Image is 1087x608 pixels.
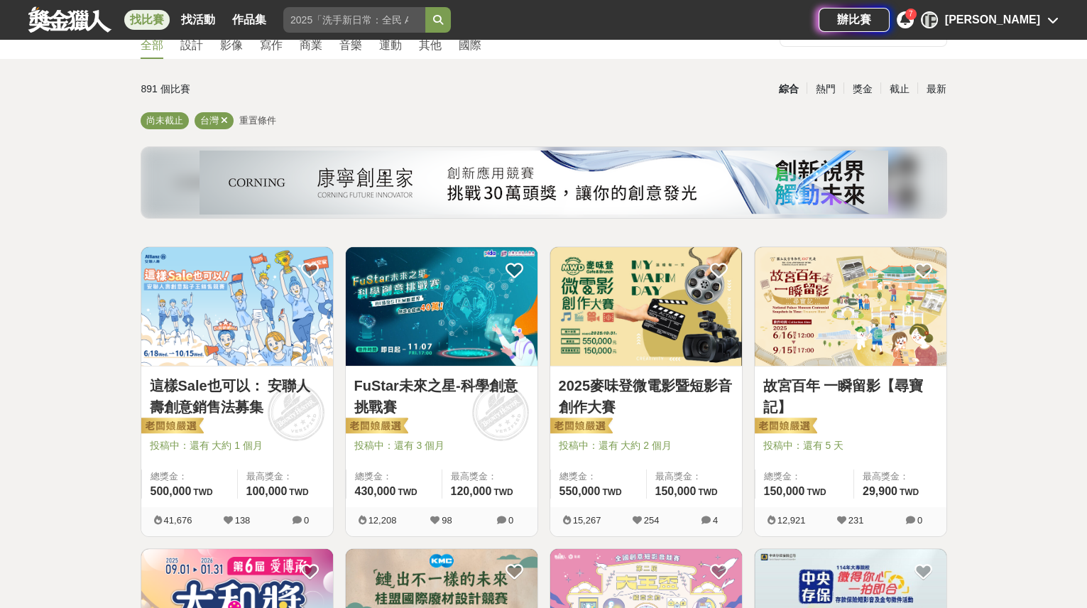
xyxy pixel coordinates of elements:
span: 最高獎金： [655,469,733,484]
span: 100,000 [246,485,288,497]
span: 最高獎金： [451,469,529,484]
span: 138 [235,515,251,526]
span: TWD [602,487,621,497]
div: 最新 [917,77,954,102]
span: 0 [508,515,513,526]
img: Cover Image [550,247,742,366]
div: [PERSON_NAME] [945,11,1040,28]
div: 截止 [880,77,917,102]
span: 台灣 [200,115,219,126]
a: 找活動 [175,10,221,30]
span: 7 [909,10,913,18]
span: 150,000 [764,485,805,497]
span: 投稿中：還有 大約 1 個月 [150,438,324,453]
span: 98 [442,515,452,526]
span: 投稿中：還有 3 個月 [354,438,529,453]
img: 老闆娘嚴選 [752,417,817,437]
span: 總獎金： [355,469,433,484]
img: Cover Image [346,247,537,366]
a: 找比賽 [124,10,170,30]
input: 2025「洗手新日常：全民 ALL IN」洗手歌全台徵選 [283,7,425,33]
img: Cover Image [141,247,333,366]
div: 891 個比賽 [141,77,409,102]
span: TWD [289,487,308,497]
div: 寫作 [260,37,283,54]
span: TWD [698,487,717,497]
span: 150,000 [655,485,697,497]
span: 最高獎金： [863,469,938,484]
div: [PERSON_NAME] [921,11,938,28]
img: Cover Image [755,247,946,366]
div: 熱門 [807,77,843,102]
a: 故宮百年 一瞬留影【尋寶記】 [763,375,938,418]
a: 作品集 [226,10,272,30]
img: 老闆娘嚴選 [343,417,408,437]
div: 全部 [141,37,163,54]
span: 15,267 [573,515,601,526]
span: 尚未截止 [146,115,183,126]
div: 影像 [220,37,243,54]
span: 總獎金： [151,469,229,484]
span: TWD [493,487,513,497]
span: 0 [304,515,309,526]
div: 運動 [379,37,402,54]
span: TWD [193,487,212,497]
img: 老闆娘嚴選 [138,417,204,437]
span: 總獎金： [764,469,845,484]
span: TWD [398,487,417,497]
a: 這樣Sale也可以： 安聯人壽創意銷售法募集 [150,375,324,418]
div: 國際 [459,37,481,54]
span: 120,000 [451,485,492,497]
span: 0 [917,515,922,526]
span: 29,900 [863,485,897,497]
span: 投稿中：還有 大約 2 個月 [559,438,733,453]
div: 音樂 [339,37,362,54]
a: 辦比賽 [819,8,890,32]
span: 41,676 [164,515,192,526]
div: 獎金 [843,77,880,102]
a: 2025麥味登微電影暨短影音創作大賽 [559,375,733,418]
span: 投稿中：還有 5 天 [763,438,938,453]
div: 綜合 [770,77,807,102]
span: TWD [807,487,826,497]
span: 550,000 [559,485,601,497]
span: 最高獎金： [246,469,324,484]
span: 12,208 [368,515,397,526]
span: 總獎金： [559,469,638,484]
div: 設計 [180,37,203,54]
span: TWD [900,487,919,497]
span: 430,000 [355,485,396,497]
span: 4 [713,515,718,526]
span: 重置條件 [239,115,276,126]
span: 12,921 [777,515,806,526]
span: 500,000 [151,485,192,497]
div: 其他 [419,37,442,54]
div: 商業 [300,37,322,54]
img: 450e0687-a965-40c0-abf0-84084e733638.png [200,151,888,215]
span: 254 [644,515,660,526]
a: FuStar未來之星-科學創意挑戰賽 [354,375,529,418]
span: 231 [848,515,864,526]
img: 老闆娘嚴選 [547,417,613,437]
